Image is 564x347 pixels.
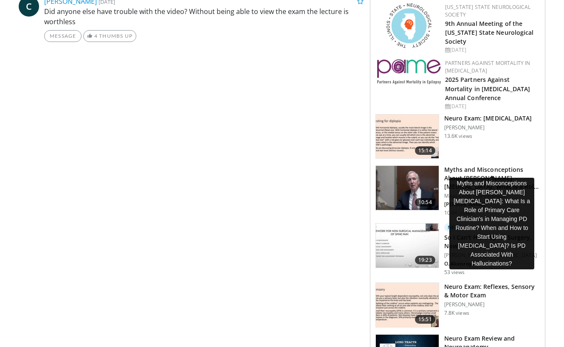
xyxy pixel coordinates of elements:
[376,115,439,159] img: 6fb9d167-83a0-49a8-9a78-9ddfba22032e.150x105_q85_crop-smart_upscale.jpg
[444,223,463,232] p: New
[376,224,439,268] img: c4373fc0-6c06-41b5-9b74-66e3a29521fb.150x105_q85_crop-smart_upscale.jpg
[44,30,82,42] a: Message
[415,198,435,207] span: 10:54
[444,283,540,299] h3: Neuro Exam: Reflexes, Sensory & Motor Exam
[445,103,538,110] div: [DATE]
[445,59,530,74] a: Partners Against Mortality in [MEDICAL_DATA]
[376,283,439,327] img: 753da4cb-3b14-444c-bcba-8067373a650d.150x105_q85_crop-smart_upscale.jpg
[444,310,469,316] p: 7.8K views
[444,201,540,208] p: [PERSON_NAME]
[375,283,540,327] a: 15:51 Neuro Exam: Reflexes, Sensory & Motor Exam [PERSON_NAME] 7.8K views
[415,256,435,264] span: 19:23
[449,178,534,269] div: Myths and Misconceptions About [PERSON_NAME][MEDICAL_DATA]: What Is a Role of Primary Care Clinic...
[444,124,532,131] p: [PERSON_NAME]
[444,210,472,216] p: 10.6K views
[444,233,540,250] h3: So I Can't Have Spine Surgery, Now What?
[415,146,435,155] span: 15:14
[375,165,540,216] a: 10:54 Myths and Misconceptions About [PERSON_NAME][MEDICAL_DATA]: What Is a Role of … Mayo Clinic...
[445,76,530,101] a: 2025 Partners Against Mortality in [MEDICAL_DATA] Annual Conference
[376,166,439,210] img: dd4ea4d2-548e-40e2-8487-b77733a70694.150x105_q85_crop-smart_upscale.jpg
[444,252,540,259] p: [PERSON_NAME][GEOGRAPHIC_DATA]
[83,30,136,42] a: 4 Thumbs Up
[386,3,431,48] img: 71a8b48c-8850-4916-bbdd-e2f3ccf11ef9.png.150x105_q85_autocrop_double_scale_upscale_version-0.2.png
[44,6,364,27] p: Did anyone else have trouble with the video? Without being able to view the exam the lecture is w...
[445,46,538,54] div: [DATE]
[445,3,531,18] a: [US_STATE] State Neurological Society
[444,260,540,267] p: O. Akenroye
[444,193,540,199] p: Mayo Clinic Proceedings
[444,133,472,140] p: 13.6K views
[375,114,540,159] a: 15:14 Neuro Exam: [MEDICAL_DATA] [PERSON_NAME] 13.6K views
[94,33,98,39] span: 4
[377,59,441,84] img: eb8b354f-837c-42f6-ab3d-1e8ded9eaae7.png.150x105_q85_autocrop_double_scale_upscale_version-0.2.png
[444,301,540,308] p: [PERSON_NAME]
[375,223,540,276] a: 19:23 New So I Can't Have Spine Surgery, Now What? [PERSON_NAME][GEOGRAPHIC_DATA] O. Akenroye 53 ...
[445,20,534,45] a: 9th Annual Meeting of the [US_STATE] State Neurological Society
[415,315,435,324] span: 15:51
[444,269,465,276] p: 53 views
[444,165,540,191] h3: Myths and Misconceptions About [PERSON_NAME][MEDICAL_DATA]: What Is a Role of …
[444,114,532,123] h3: Neuro Exam: [MEDICAL_DATA]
